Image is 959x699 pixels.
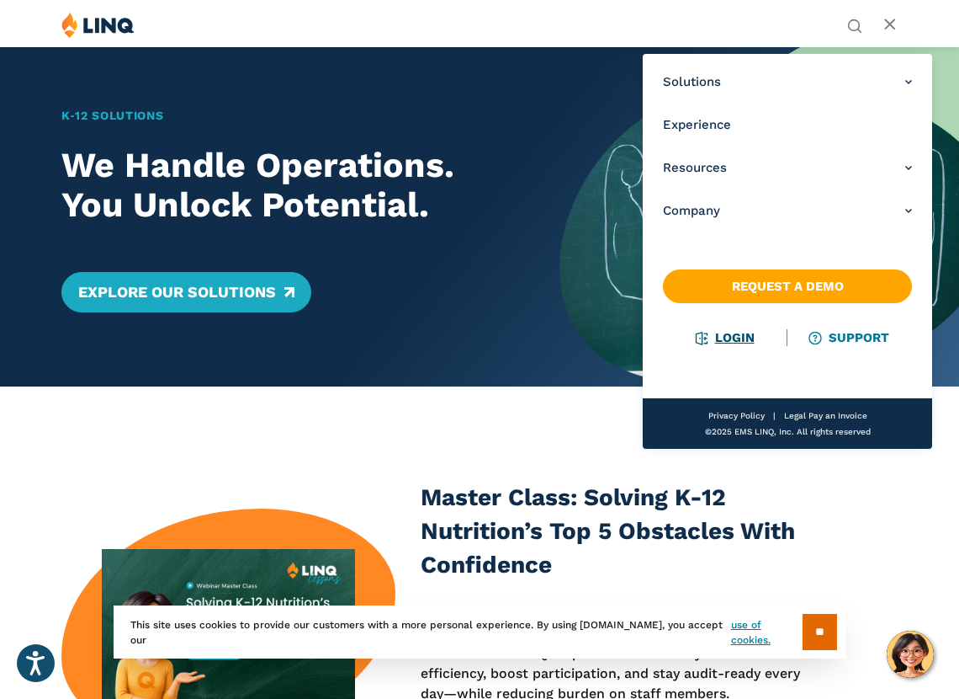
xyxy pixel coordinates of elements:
span: Experience [663,116,731,134]
button: Hello, have a question? Let’s chat. [887,631,934,678]
a: Support [810,330,889,345]
nav: Utility Navigation [847,12,862,32]
a: Solutions [663,73,912,91]
a: use of cookies. [731,617,803,648]
h3: Master Class: Solving K-12 Nutrition’s Top 5 Obstacles With Confidence [421,481,826,581]
a: Company [663,202,912,220]
a: Pay an Invoice [808,411,867,420]
span: Company [663,202,720,220]
a: Request a Demo [663,269,912,303]
img: LINQ | K‑12 Software [61,12,135,38]
a: Legal [784,411,806,420]
a: Privacy Policy [708,411,765,420]
button: Open Search Bar [847,17,862,32]
nav: Primary Navigation [643,54,932,449]
span: Resources [663,159,727,177]
span: ©2025 EMS LINQ, Inc. All rights reserved [705,427,871,436]
a: Explore Our Solutions [61,272,311,312]
div: This site uses cookies to provide our customers with a more personal experience. By using [DOMAIN... [114,606,845,659]
a: Experience [663,116,912,134]
a: Login [697,330,755,345]
h1: K‑12 Solutions [61,107,520,125]
h2: We Handle Operations. You Unlock Potential. [61,146,520,226]
img: Home Banner [559,46,959,387]
a: Resources [663,159,912,177]
span: Solutions [663,73,721,91]
button: Open Main Menu [883,16,898,35]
